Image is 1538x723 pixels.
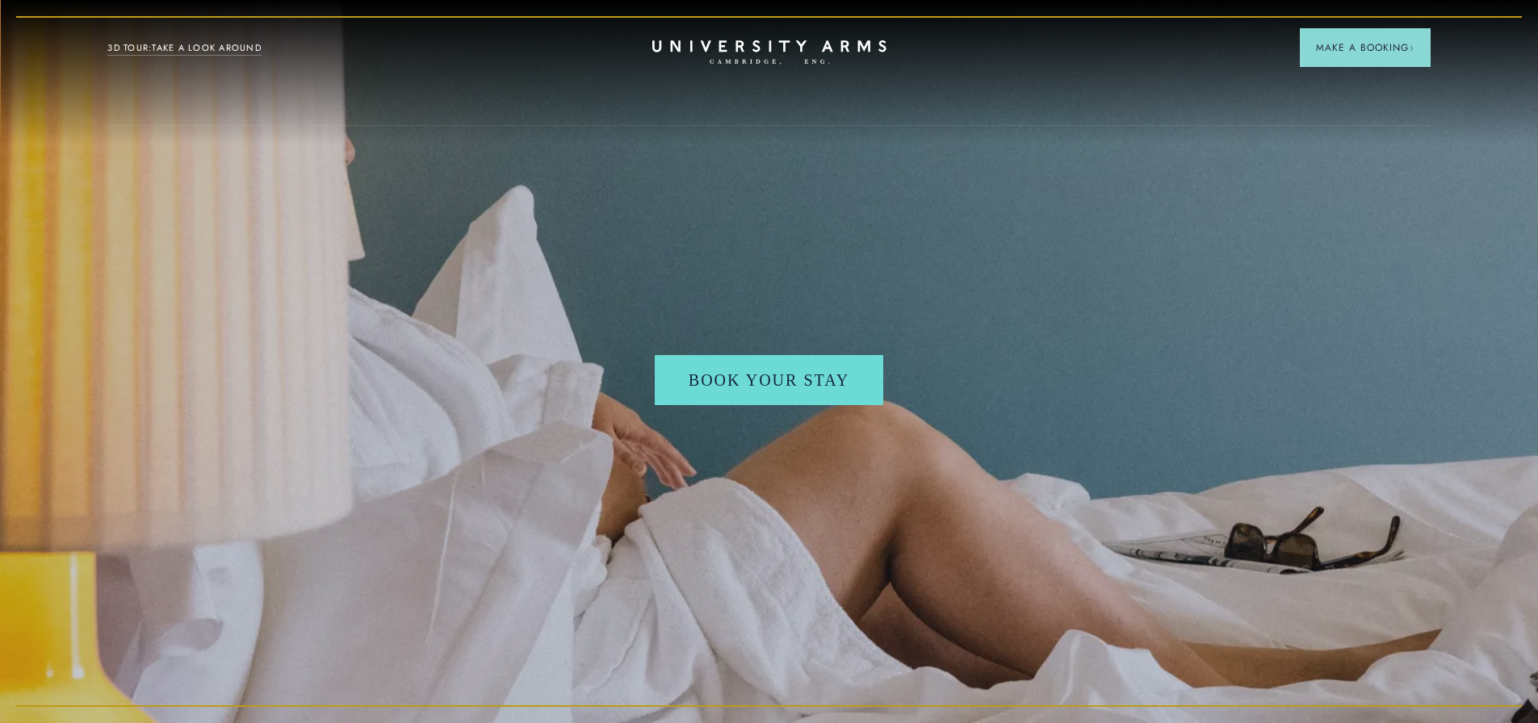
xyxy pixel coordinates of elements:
button: Make a BookingArrow icon [1300,28,1431,67]
a: 3D TOUR:TAKE A LOOK AROUND [107,41,262,56]
img: Arrow icon [1409,45,1414,51]
a: Home [652,40,886,65]
span: Make a Booking [1316,40,1414,55]
a: Book your stay [655,355,883,405]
